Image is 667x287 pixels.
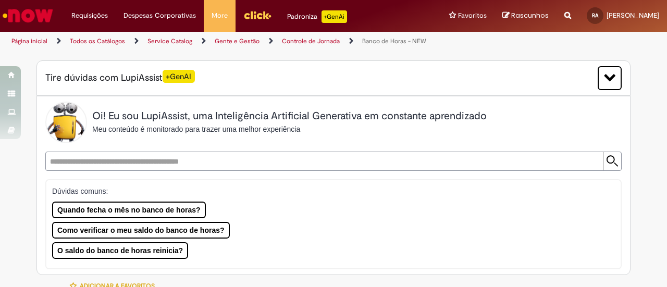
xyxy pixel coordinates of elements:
[502,11,549,21] a: Rascunhos
[52,222,230,239] button: Como verificar o meu saldo do banco de horas?
[362,37,426,45] a: Banco de Horas - NEW
[92,125,300,133] span: Meu conteúdo é monitorado para trazer uma melhor experiência
[215,37,260,45] a: Gente e Gestão
[1,5,55,26] img: ServiceNow
[70,37,125,45] a: Todos os Catálogos
[92,110,487,122] h2: Oi! Eu sou LupiAssist, uma Inteligência Artificial Generativa em constante aprendizado
[52,186,607,196] p: Dúvidas comuns:
[8,32,437,51] ul: Trilhas de página
[11,37,47,45] a: Página inicial
[603,152,621,170] input: Submit
[71,10,108,21] span: Requisições
[322,10,347,23] p: +GenAi
[163,70,195,83] span: +GenAI
[45,102,87,143] img: Lupi
[52,202,206,218] button: Quando fecha o mês no banco de horas?
[45,71,195,84] span: Tire dúvidas com LupiAssist
[243,7,271,23] img: click_logo_yellow_360x200.png
[52,242,188,259] button: O saldo do banco de horas reinicia?
[147,37,192,45] a: Service Catalog
[212,10,228,21] span: More
[287,10,347,23] div: Padroniza
[282,37,340,45] a: Controle de Jornada
[123,10,196,21] span: Despesas Corporativas
[511,10,549,20] span: Rascunhos
[607,11,659,20] span: [PERSON_NAME]
[592,12,598,19] span: RA
[458,10,487,21] span: Favoritos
